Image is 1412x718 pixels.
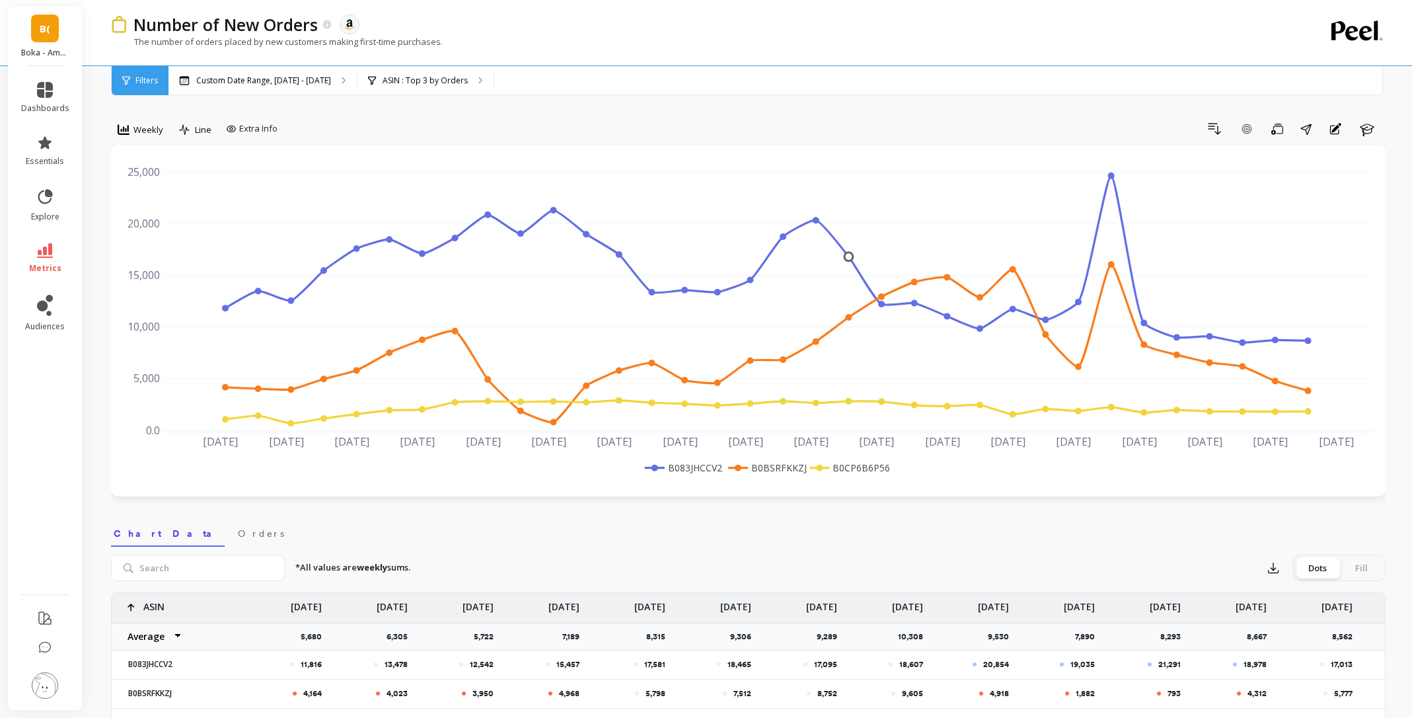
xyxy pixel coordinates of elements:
p: 5,777 [1334,688,1353,699]
p: 21,291 [1158,659,1181,670]
p: Number of New Orders [133,13,318,36]
p: 5,680 [301,631,330,642]
span: Extra Info [239,122,278,136]
p: B0BSRFKKZJ [120,688,236,699]
p: 9,530 [988,631,1017,642]
p: [DATE] [1321,592,1353,614]
span: audiences [25,321,65,332]
p: *All values are sums. [295,561,410,575]
p: [DATE] [892,592,923,614]
p: [DATE] [978,592,1009,614]
p: 4,968 [559,688,579,699]
p: Custom Date Range, [DATE] - [DATE] [196,75,331,86]
span: metrics [29,263,61,274]
span: essentials [26,156,64,167]
img: api.amazon.svg [344,19,355,30]
p: [DATE] [634,592,665,614]
p: 8,315 [646,631,673,642]
p: 4,312 [1247,688,1267,699]
p: 17,581 [644,659,665,670]
p: 15,457 [556,659,579,670]
p: [DATE] [1150,592,1181,614]
span: Filters [135,75,158,86]
strong: weekly [357,561,387,573]
p: 7,189 [562,631,587,642]
p: 793 [1168,688,1181,699]
span: B( [40,21,50,36]
p: 4,164 [303,688,322,699]
p: B083JHCCV2 [120,659,236,670]
p: Boka - Amazon (Essor) [21,48,69,58]
span: Orders [238,527,284,540]
p: 13,478 [385,659,408,670]
p: ASIN [143,592,165,614]
span: explore [31,212,59,222]
p: [DATE] [720,592,751,614]
img: profile picture [32,672,58,699]
p: 8,752 [817,688,837,699]
p: [DATE] [291,592,322,614]
p: 18,978 [1244,659,1267,670]
p: [DATE] [463,592,494,614]
p: 9,605 [902,688,923,699]
p: 6,305 [387,631,416,642]
p: ASIN : Top 3 by Orders [383,75,468,86]
p: 17,095 [814,659,837,670]
span: dashboards [21,103,69,114]
p: [DATE] [548,592,579,614]
p: 8,562 [1332,631,1360,642]
p: 11,816 [301,659,322,670]
input: Search [111,555,285,581]
p: 8,293 [1160,631,1189,642]
img: header icon [111,16,127,32]
p: 10,308 [898,631,931,642]
p: 18,465 [727,659,751,670]
p: 8,667 [1247,631,1275,642]
p: 12,542 [470,659,494,670]
p: The number of orders placed by new customers making first-time purchases. [111,36,443,48]
p: 5,798 [646,688,665,699]
p: 20,854 [983,659,1009,670]
p: 17,013 [1331,659,1353,670]
p: [DATE] [1236,592,1267,614]
span: Line [195,124,211,136]
p: 4,023 [387,688,408,699]
p: 9,306 [730,631,759,642]
p: 1,882 [1076,688,1095,699]
p: 7,512 [733,688,751,699]
p: 5,722 [474,631,502,642]
span: Chart Data [114,527,222,540]
p: [DATE] [806,592,837,614]
nav: Tabs [111,516,1386,547]
p: 19,035 [1070,659,1095,670]
div: Fill [1339,557,1383,578]
p: [DATE] [377,592,408,614]
p: 9,289 [817,631,845,642]
p: [DATE] [1064,592,1095,614]
p: 4,918 [990,688,1009,699]
div: Dots [1296,557,1339,578]
span: Weekly [133,124,163,136]
p: 18,607 [899,659,923,670]
p: 3,950 [472,688,494,699]
p: 7,890 [1075,631,1103,642]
